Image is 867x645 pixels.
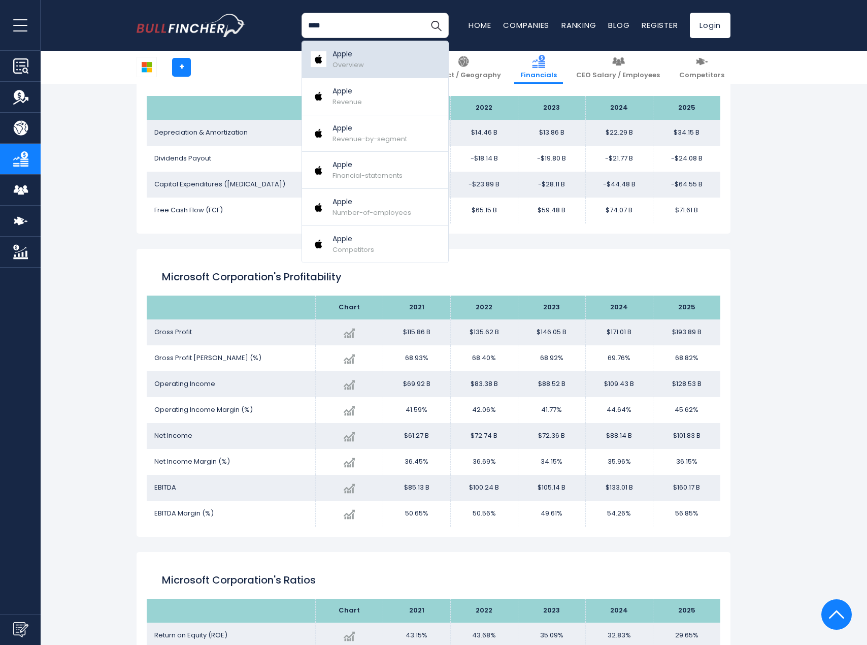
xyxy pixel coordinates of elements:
[653,319,720,345] td: $193.89 B
[154,127,248,137] span: Depreciation & Amortization
[172,58,191,77] a: +
[137,14,246,37] img: bullfincher logo
[302,115,448,152] a: Apple Revenue-by-segment
[653,345,720,371] td: 68.82%
[383,345,450,371] td: 68.93%
[653,475,720,501] td: $160.17 B
[450,296,518,319] th: 2022
[653,120,720,146] td: $34.15 B
[585,475,653,501] td: $133.01 B
[154,405,253,414] span: Operating Income Margin (%)
[450,319,518,345] td: $135.62 B
[585,423,653,449] td: $88.14 B
[154,179,285,189] span: Capital Expenditures ([MEDICAL_DATA])
[332,97,362,107] span: Revenue
[585,96,653,120] th: 2024
[585,296,653,319] th: 2024
[332,171,403,180] span: Financial-statements
[154,205,223,215] span: Free Cash Flow (FCF)
[653,449,720,475] td: 36.15%
[450,599,518,623] th: 2022
[469,20,491,30] a: Home
[450,146,518,172] td: -$18.14 B
[450,371,518,397] td: $83.38 B
[514,51,563,84] a: Financials
[154,482,176,492] span: EBITDA
[450,172,518,198] td: -$23.89 B
[426,71,501,80] span: Product / Geography
[518,371,585,397] td: $88.52 B
[302,189,448,226] a: Apple Number-of-employees
[653,198,720,223] td: $71.61 B
[154,457,230,466] span: Net Income Margin (%)
[673,51,730,84] a: Competitors
[154,379,215,389] span: Operating Income
[383,397,450,423] td: 41.59%
[518,475,585,501] td: $105.14 B
[653,96,720,120] th: 2025
[518,198,585,223] td: $59.48 B
[332,159,403,170] p: Apple
[383,296,450,319] th: 2021
[518,146,585,172] td: -$19.80 B
[450,345,518,371] td: 68.40%
[332,208,411,217] span: Number-of-employees
[518,172,585,198] td: -$28.11 B
[585,146,653,172] td: -$21.77 B
[302,152,448,189] a: Apple Financial-statements
[518,319,585,345] td: $146.05 B
[518,397,585,423] td: 41.77%
[518,449,585,475] td: 34.15%
[642,20,678,30] a: Register
[585,198,653,223] td: $74.07 B
[653,146,720,172] td: -$24.08 B
[585,120,653,146] td: $22.29 B
[518,345,585,371] td: 68.92%
[332,234,374,244] p: Apple
[570,51,666,84] a: CEO Salary / Employees
[518,96,585,120] th: 2023
[332,86,362,96] p: Apple
[332,123,407,134] p: Apple
[653,501,720,527] td: 56.85%
[154,353,261,363] span: Gross Profit [PERSON_NAME] (%)
[383,319,450,345] td: $115.86 B
[154,431,192,440] span: Net Income
[518,423,585,449] td: $72.36 B
[154,327,192,337] span: Gross Profit
[653,599,720,623] th: 2025
[332,197,411,207] p: Apple
[154,508,214,518] span: EBITDA Margin (%)
[137,57,156,77] img: MSFT logo
[585,319,653,345] td: $171.01 B
[420,51,507,84] a: Product / Geography
[679,71,724,80] span: Competitors
[653,397,720,423] td: 45.62%
[518,120,585,146] td: $13.86 B
[576,71,660,80] span: CEO Salary / Employees
[585,371,653,397] td: $109.43 B
[585,599,653,623] th: 2024
[653,296,720,319] th: 2025
[450,397,518,423] td: 42.06%
[383,475,450,501] td: $85.13 B
[315,296,383,319] th: Chart
[383,501,450,527] td: 50.65%
[154,153,211,163] span: Dividends Payout
[653,371,720,397] td: $128.53 B
[450,120,518,146] td: $14.46 B
[585,345,653,371] td: 69.76%
[450,501,518,527] td: 50.56%
[383,371,450,397] td: $69.92 B
[332,49,364,59] p: Apple
[450,198,518,223] td: $65.15 B
[503,20,549,30] a: Companies
[518,296,585,319] th: 2023
[608,20,629,30] a: Blog
[383,423,450,449] td: $61.27 B
[302,78,448,115] a: Apple Revenue
[585,397,653,423] td: 44.64%
[162,269,705,284] h2: Microsoft Corporation's Profitability
[383,599,450,623] th: 2021
[423,13,449,38] button: Search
